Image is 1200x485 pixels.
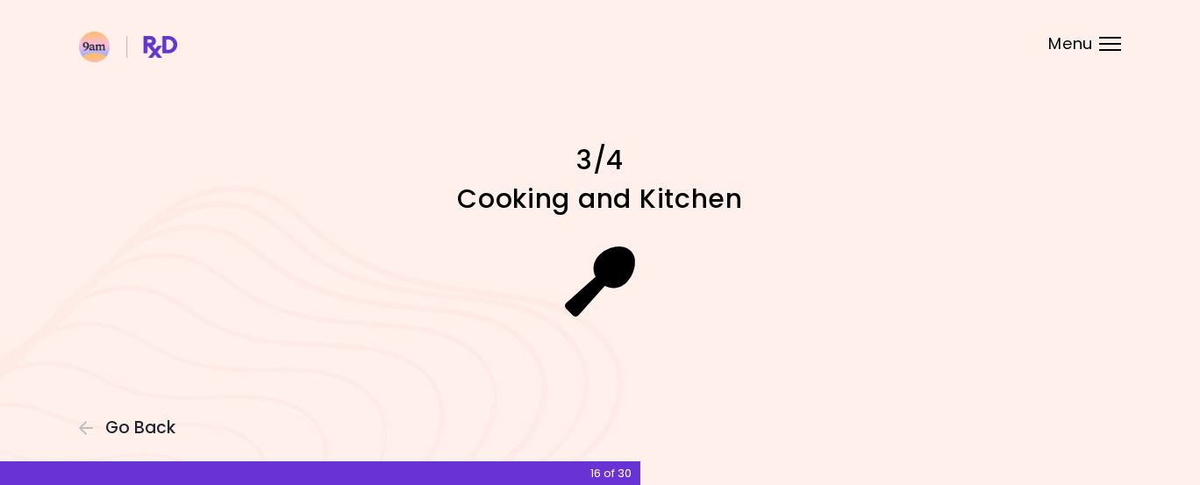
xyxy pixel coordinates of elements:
span: Go Back [105,418,175,438]
h1: Cooking and Kitchen [293,182,907,216]
img: RxDiet [79,32,177,62]
span: Menu [1048,36,1093,52]
h1: 3/4 [293,143,907,177]
button: Go Back [79,418,184,438]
